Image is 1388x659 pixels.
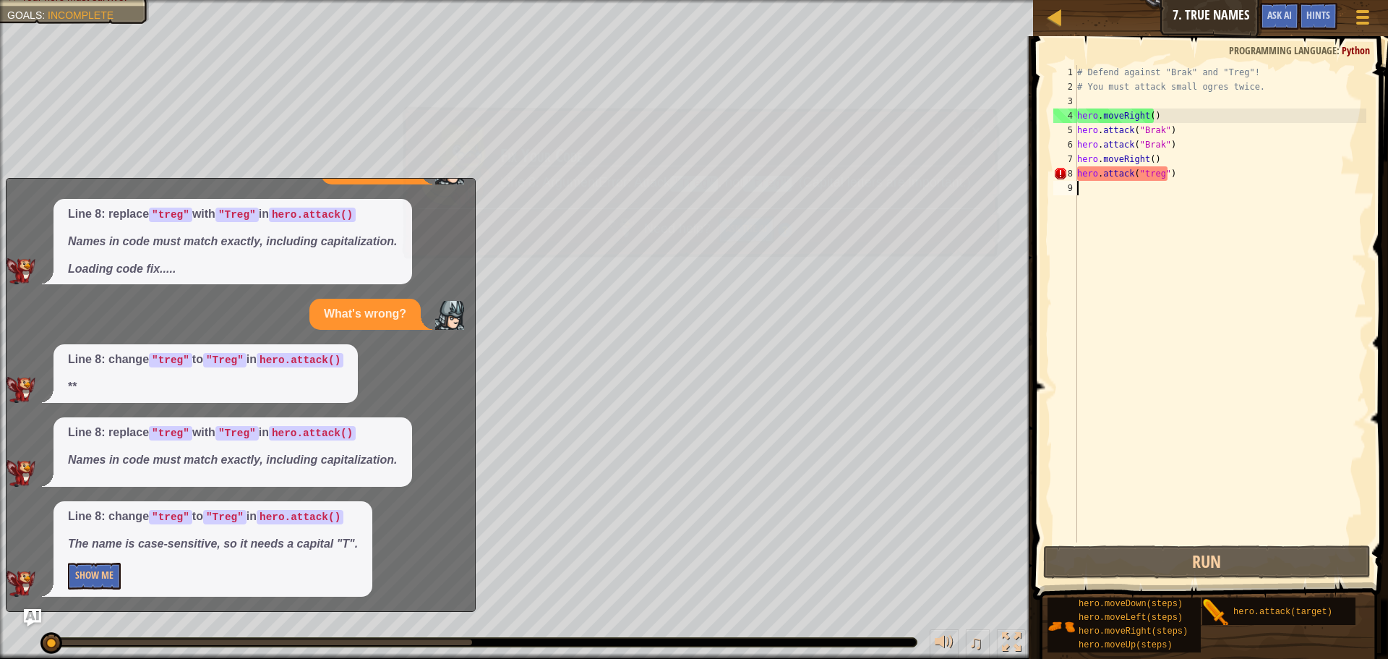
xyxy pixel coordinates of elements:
[42,9,48,21] span: :
[68,352,343,368] p: Line 8: change to in
[1260,3,1299,30] button: Ask AI
[1053,80,1077,94] div: 2
[1053,181,1077,195] div: 9
[1053,152,1077,166] div: 7
[930,629,959,659] button: Adjust volume
[1053,123,1077,137] div: 5
[419,124,492,208] img: duck_hushbaum.png
[7,571,35,597] img: AI
[257,510,343,524] code: hero.attack()
[969,632,983,653] span: ♫
[203,510,247,524] code: "Treg"
[1053,109,1077,123] div: 4
[68,454,398,466] em: Names in code must match exactly, including capitalization.
[1202,599,1230,626] img: portrait.png
[203,353,247,367] code: "Treg"
[7,258,35,284] img: AI
[1337,43,1342,57] span: :
[1267,8,1292,22] span: Ask AI
[1079,613,1183,623] span: hero.moveLeft(steps)
[1079,640,1173,650] span: hero.moveUp(steps)
[1048,613,1075,640] img: portrait.png
[48,9,113,21] span: Incomplete
[215,208,259,222] code: "Treg"
[1053,166,1077,181] div: 8
[435,301,464,330] img: Player
[1233,607,1332,617] span: hero.attack(target)
[1079,626,1188,637] span: hero.moveRight(steps)
[644,221,714,236] span: Need help?
[149,510,192,524] code: "treg"
[966,629,990,659] button: ♫
[1053,137,1077,152] div: 6
[68,509,358,525] p: Line 8: change to in
[68,425,398,441] p: Line 8: replace with in
[7,9,42,21] span: Goals
[68,235,398,247] em: Names in code must match exactly, including capitalization.
[269,208,356,222] code: hero.attack()
[324,306,406,323] p: What's wrong?
[149,208,192,222] code: "treg"
[68,537,358,550] em: The name is case-sensitive, so it needs a capital "T".
[607,216,635,242] img: AI
[68,263,176,275] em: Loading code fix.....
[972,123,980,138] button: ×
[778,223,792,237] img: Hint
[719,216,774,243] button: Ask the AI
[215,426,259,441] code: "Treg"
[670,176,718,192] code: "Treg"
[500,174,971,192] p: Line 8: ArgumentError: Attack , not . (Capital letters are important.)
[1043,545,1371,579] button: Run
[7,377,35,403] img: AI
[68,563,121,590] button: Show Me
[68,206,398,223] p: Line 8: replace with in
[149,426,192,441] code: "treg"
[743,176,791,192] code: "treg"
[1345,3,1381,37] button: Show game menu
[1053,94,1077,109] div: 3
[149,353,192,367] code: "treg"
[1229,43,1337,57] span: Programming language
[269,426,356,441] code: hero.attack()
[1053,65,1077,80] div: 1
[1306,8,1330,22] span: Hints
[500,146,971,166] h3: Fix Your Code
[24,609,41,626] button: Ask AI
[257,353,343,367] code: hero.attack()
[997,629,1026,659] button: Toggle fullscreen
[1079,599,1183,609] span: hero.moveDown(steps)
[1342,43,1370,57] span: Python
[7,460,35,486] img: AI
